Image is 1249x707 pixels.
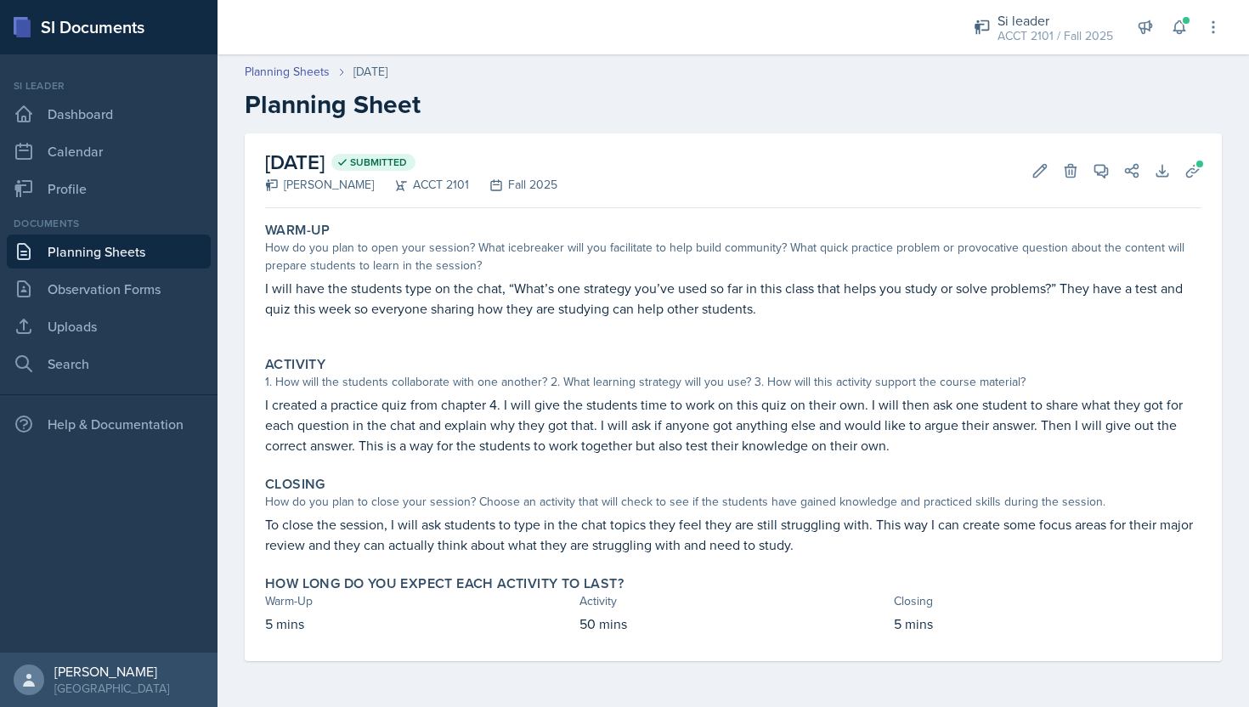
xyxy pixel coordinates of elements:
[265,493,1201,511] div: How do you plan to close your session? Choose an activity that will check to see if the students ...
[265,147,557,178] h2: [DATE]
[998,27,1113,45] div: ACCT 2101 / Fall 2025
[265,575,624,592] label: How long do you expect each activity to last?
[265,239,1201,274] div: How do you plan to open your session? What icebreaker will you facilitate to help build community...
[894,614,1201,634] p: 5 mins
[265,373,1201,391] div: 1. How will the students collaborate with one another? 2. What learning strategy will you use? 3....
[7,134,211,168] a: Calendar
[7,97,211,131] a: Dashboard
[579,614,887,634] p: 50 mins
[7,309,211,343] a: Uploads
[54,680,169,697] div: [GEOGRAPHIC_DATA]
[7,78,211,93] div: Si leader
[265,394,1201,455] p: I created a practice quiz from chapter 4. I will give the students time to work on this quiz on t...
[353,63,387,81] div: [DATE]
[7,235,211,269] a: Planning Sheets
[265,278,1201,319] p: I will have the students type on the chat, “What’s one strategy you’ve used so far in this class ...
[265,614,573,634] p: 5 mins
[265,592,573,610] div: Warm-Up
[265,476,325,493] label: Closing
[7,272,211,306] a: Observation Forms
[265,176,374,194] div: [PERSON_NAME]
[7,216,211,231] div: Documents
[350,156,407,169] span: Submitted
[998,10,1113,31] div: Si leader
[579,592,887,610] div: Activity
[245,89,1222,120] h2: Planning Sheet
[265,514,1201,555] p: To close the session, I will ask students to type in the chat topics they feel they are still str...
[374,176,469,194] div: ACCT 2101
[469,176,557,194] div: Fall 2025
[894,592,1201,610] div: Closing
[7,347,211,381] a: Search
[265,356,325,373] label: Activity
[265,222,331,239] label: Warm-Up
[7,172,211,206] a: Profile
[245,63,330,81] a: Planning Sheets
[54,663,169,680] div: [PERSON_NAME]
[7,407,211,441] div: Help & Documentation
